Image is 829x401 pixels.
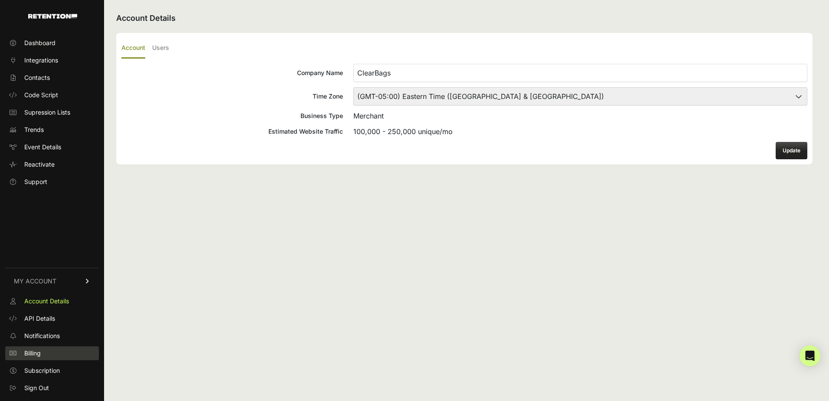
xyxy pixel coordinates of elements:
[353,87,807,105] select: Time Zone
[5,364,99,378] a: Subscription
[5,123,99,137] a: Trends
[121,69,343,77] div: Company Name
[24,160,55,169] span: Reactivate
[121,127,343,136] div: Estimated Website Traffic
[28,14,77,19] img: Retention.com
[5,158,99,171] a: Reactivate
[24,314,55,323] span: API Details
[353,64,807,82] input: Company Name
[353,111,807,121] div: Merchant
[121,112,343,120] div: Business Type
[24,297,69,306] span: Account Details
[5,312,99,325] a: API Details
[5,268,99,294] a: MY ACCOUNT
[776,142,807,159] button: Update
[5,346,99,360] a: Billing
[5,294,99,308] a: Account Details
[5,88,99,102] a: Code Script
[24,349,41,358] span: Billing
[24,108,70,117] span: Supression Lists
[5,329,99,343] a: Notifications
[5,381,99,395] a: Sign Out
[24,384,49,392] span: Sign Out
[24,91,58,99] span: Code Script
[24,366,60,375] span: Subscription
[5,53,99,67] a: Integrations
[24,73,50,82] span: Contacts
[5,140,99,154] a: Event Details
[5,71,99,85] a: Contacts
[353,126,807,137] div: 100,000 - 250,000 unique/mo
[24,143,61,151] span: Event Details
[24,125,44,134] span: Trends
[800,345,820,366] div: Open Intercom Messenger
[5,36,99,50] a: Dashboard
[5,175,99,189] a: Support
[121,38,145,59] label: Account
[121,92,343,101] div: Time Zone
[116,12,813,24] h2: Account Details
[5,105,99,119] a: Supression Lists
[24,39,55,47] span: Dashboard
[24,177,47,186] span: Support
[152,38,169,59] label: Users
[24,56,58,65] span: Integrations
[24,332,60,340] span: Notifications
[14,277,56,286] span: MY ACCOUNT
